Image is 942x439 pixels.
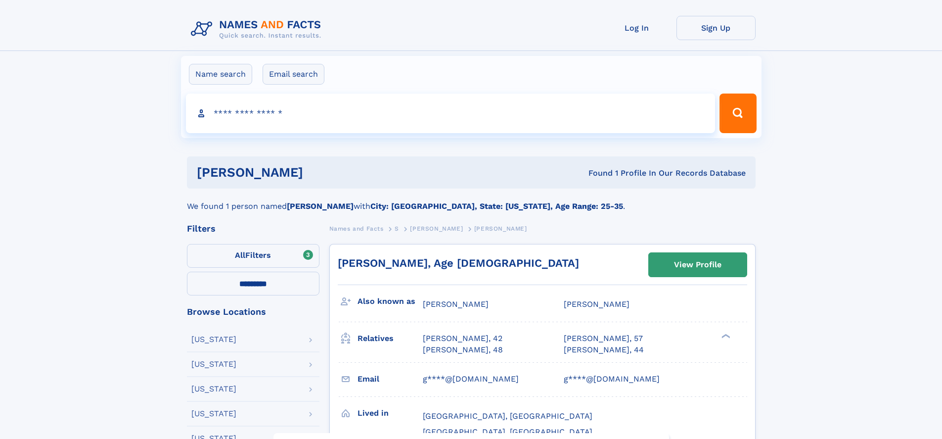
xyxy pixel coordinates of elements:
[358,371,423,388] h3: Email
[370,201,623,211] b: City: [GEOGRAPHIC_DATA], State: [US_STATE], Age Range: 25-35
[187,307,319,316] div: Browse Locations
[338,257,579,269] a: [PERSON_NAME], Age [DEMOGRAPHIC_DATA]
[719,94,756,133] button: Search Button
[191,410,236,418] div: [US_STATE]
[395,225,399,232] span: S
[187,244,319,268] label: Filters
[358,330,423,347] h3: Relatives
[564,333,643,344] a: [PERSON_NAME], 57
[446,168,746,179] div: Found 1 Profile In Our Records Database
[474,225,527,232] span: [PERSON_NAME]
[410,222,463,235] a: [PERSON_NAME]
[287,201,354,211] b: [PERSON_NAME]
[358,405,423,422] h3: Lived in
[187,16,329,43] img: Logo Names and Facts
[564,344,644,355] a: [PERSON_NAME], 44
[189,64,252,85] label: Name search
[187,189,756,212] div: We found 1 person named with .
[676,16,756,40] a: Sign Up
[191,336,236,343] div: [US_STATE]
[649,253,747,277] a: View Profile
[197,166,446,179] h1: [PERSON_NAME]
[597,16,676,40] a: Log In
[423,411,592,421] span: [GEOGRAPHIC_DATA], [GEOGRAPHIC_DATA]
[423,333,502,344] a: [PERSON_NAME], 42
[423,427,592,437] span: [GEOGRAPHIC_DATA], [GEOGRAPHIC_DATA]
[564,299,629,309] span: [PERSON_NAME]
[186,94,716,133] input: search input
[187,224,319,233] div: Filters
[358,293,423,310] h3: Also known as
[191,385,236,393] div: [US_STATE]
[263,64,324,85] label: Email search
[410,225,463,232] span: [PERSON_NAME]
[235,250,245,260] span: All
[423,299,489,309] span: [PERSON_NAME]
[719,333,731,340] div: ❯
[395,222,399,235] a: S
[674,253,721,276] div: View Profile
[329,222,384,235] a: Names and Facts
[423,344,503,355] a: [PERSON_NAME], 48
[191,360,236,368] div: [US_STATE]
